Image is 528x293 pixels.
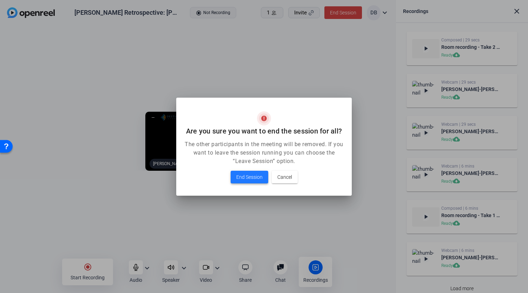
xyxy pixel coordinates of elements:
span: End Session [236,173,263,181]
button: Cancel [272,171,298,183]
p: The other participants in the meeting will be removed. If you want to leave the session running y... [185,140,343,165]
h2: Are you sure you want to end the session for all? [185,125,343,137]
span: Cancel [277,173,292,181]
button: End Session [231,171,268,183]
